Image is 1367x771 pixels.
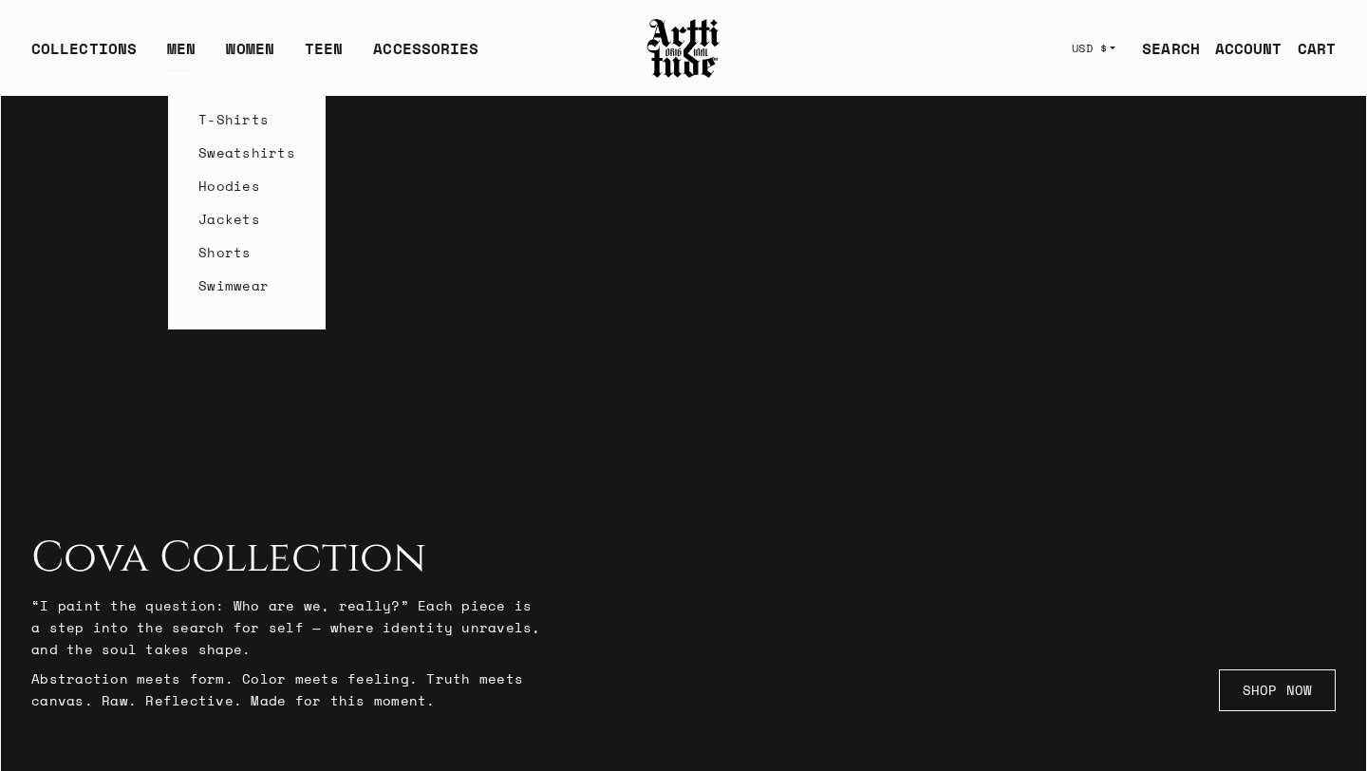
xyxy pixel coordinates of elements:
p: Abstraction meets form. Color meets feeling. Truth meets canvas. Raw. Reflective. Made for this m... [31,668,544,711]
a: SHOP NOW [1219,669,1336,711]
a: SEARCH [1127,29,1200,67]
h2: Cova Collection [31,534,544,583]
a: MEN [167,37,196,75]
div: ACCESSORIES [373,37,478,75]
a: Jackets [198,202,295,235]
a: Shorts [198,235,295,269]
a: Hoodies [198,169,295,202]
img: Arttitude [646,16,721,81]
a: T-Shirts [198,103,295,136]
a: ACCOUNT [1200,29,1283,67]
a: Swimwear [198,269,295,302]
a: WOMEN [226,37,274,75]
a: Sweatshirts [198,136,295,169]
a: Open cart [1283,29,1336,67]
div: COLLECTIONS [31,37,137,75]
ul: Main navigation [16,37,494,75]
button: USD $ [1060,28,1128,69]
div: CART [1298,37,1336,60]
p: “I paint the question: Who are we, really?” Each piece is a step into the search for self — where... [31,594,544,660]
span: USD $ [1072,41,1108,56]
a: TEEN [305,37,343,75]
